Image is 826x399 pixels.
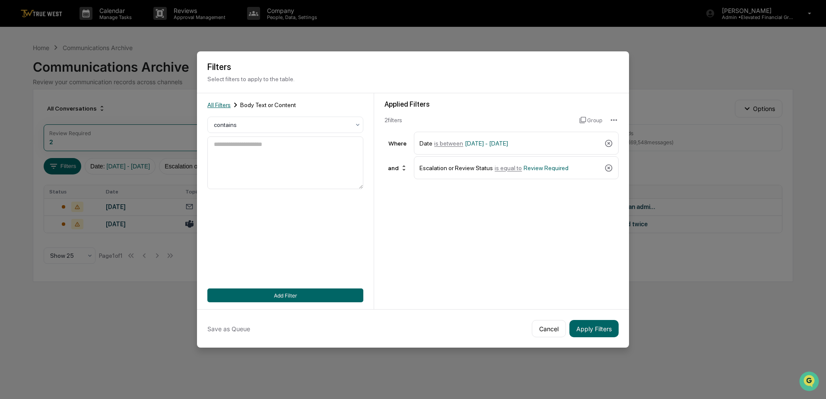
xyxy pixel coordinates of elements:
[384,100,619,108] div: Applied Filters
[465,140,508,147] span: [DATE] - [DATE]
[29,75,109,82] div: We're available if you need us!
[86,146,105,153] span: Pylon
[384,117,572,123] div: 2 filter s
[207,76,619,82] p: Select filters to apply to the table.
[524,165,569,171] span: Review Required
[384,140,410,147] div: Where
[419,136,601,151] div: Date
[17,125,54,134] span: Data Lookup
[17,109,56,117] span: Preclearance
[9,66,24,82] img: 1746055101610-c473b297-6a78-478c-a979-82029cc54cd1
[384,161,411,175] div: and
[5,105,59,121] a: 🖐️Preclearance
[207,62,619,72] h2: Filters
[532,320,566,337] button: Cancel
[71,109,107,117] span: Attestations
[579,113,602,127] button: Group
[147,69,157,79] button: Start new chat
[9,110,16,117] div: 🖐️
[9,18,157,32] p: How can we help?
[5,122,58,137] a: 🔎Data Lookup
[434,140,463,147] span: is between
[495,165,522,171] span: is equal to
[419,160,601,175] div: Escalation or Review Status
[207,320,250,337] button: Save as Queue
[61,146,105,153] a: Powered byPylon
[9,126,16,133] div: 🔎
[207,288,363,302] button: Add Filter
[59,105,111,121] a: 🗄️Attestations
[798,370,822,394] iframe: Open customer support
[207,101,231,108] span: All Filters
[240,101,296,108] span: Body Text or Content
[569,320,619,337] button: Apply Filters
[63,110,70,117] div: 🗄️
[29,66,142,75] div: Start new chat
